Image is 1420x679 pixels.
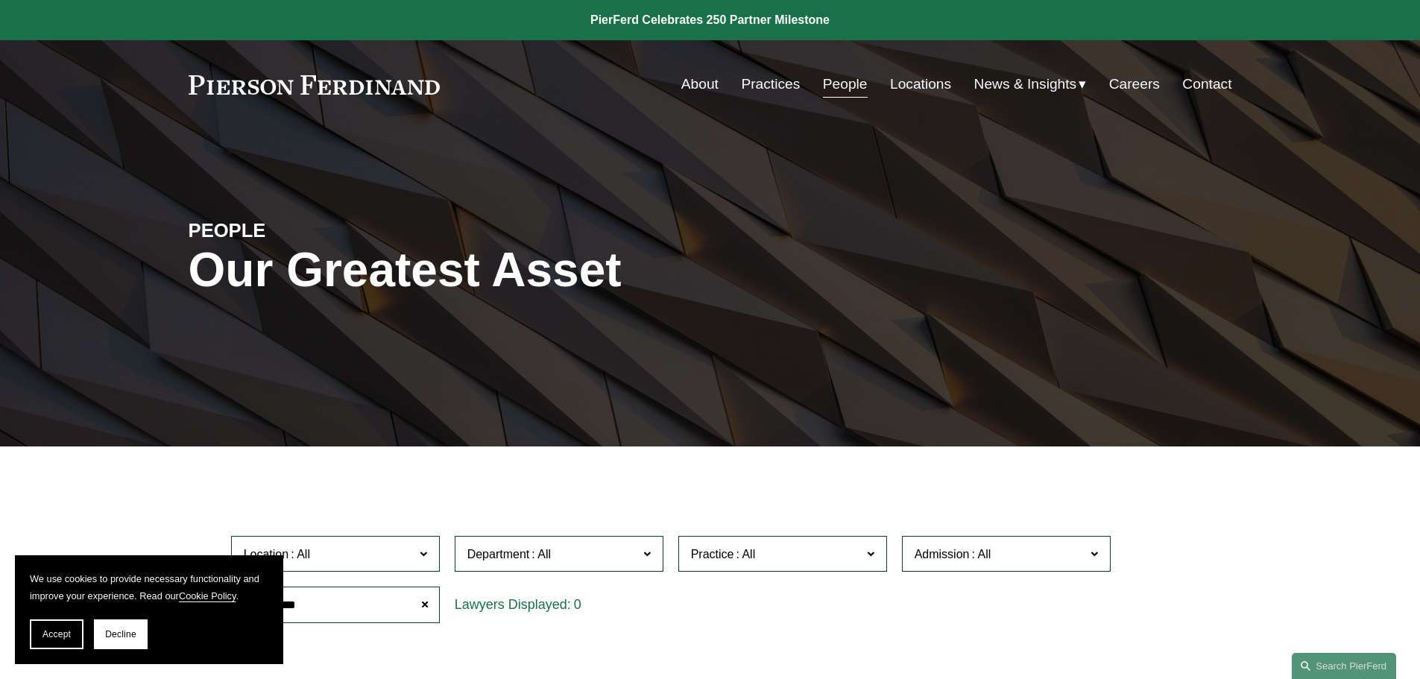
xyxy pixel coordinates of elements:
[915,548,970,560] span: Admission
[105,629,136,639] span: Decline
[467,548,530,560] span: Department
[179,590,236,601] a: Cookie Policy
[30,619,83,649] button: Accept
[94,619,148,649] button: Decline
[574,597,581,612] span: 0
[189,243,884,297] h1: Our Greatest Asset
[244,548,289,560] span: Location
[691,548,734,560] span: Practice
[189,218,449,242] h4: PEOPLE
[15,555,283,664] section: Cookie banner
[823,70,868,98] a: People
[1109,70,1160,98] a: Careers
[1292,653,1396,679] a: Search this site
[890,70,951,98] a: Locations
[974,70,1087,98] a: folder dropdown
[42,629,71,639] span: Accept
[741,70,800,98] a: Practices
[30,570,268,604] p: We use cookies to provide necessary functionality and improve your experience. Read our .
[974,72,1077,98] span: News & Insights
[1182,70,1231,98] a: Contact
[681,70,719,98] a: About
